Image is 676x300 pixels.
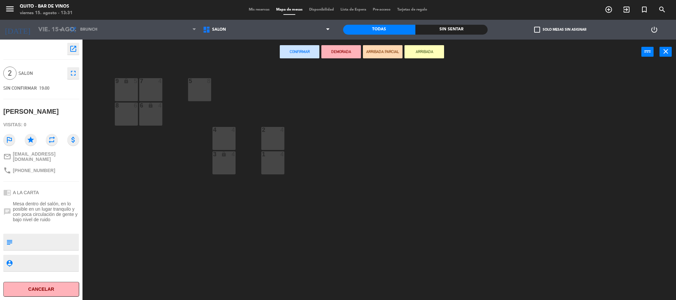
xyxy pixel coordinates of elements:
span: 19:00 [39,85,49,91]
span: [PHONE_NUMBER] [13,168,55,173]
div: 8 [115,103,116,108]
div: 4 [280,127,284,133]
button: fullscreen [67,67,79,79]
div: Todas [343,25,415,35]
i: search [658,6,666,14]
span: Mapa de mesas [273,8,306,12]
button: ARRIBADA PARCIAL [363,45,402,58]
i: chat [3,208,11,216]
div: 6 [134,103,138,108]
i: lock [123,78,129,84]
span: SIN CONFIRMAR [3,85,37,91]
i: outlined_flag [3,134,15,146]
button: power_input [641,47,654,57]
div: 4 [158,103,162,108]
i: repeat [46,134,58,146]
div: 8 [207,78,211,84]
div: 4 [213,127,213,133]
i: power_settings_new [650,26,658,34]
i: power_input [644,47,652,55]
i: mail_outline [3,153,11,161]
i: menu [5,4,15,14]
span: SALON [212,27,226,32]
a: mail_outline[EMAIL_ADDRESS][DOMAIN_NAME] [3,151,79,162]
span: [EMAIL_ADDRESS][DOMAIN_NAME] [13,151,79,162]
div: 3 [213,151,213,157]
div: 9 [115,78,116,84]
span: Disponibilidad [306,8,337,12]
button: Confirmar [280,45,319,58]
i: star [25,134,37,146]
i: fullscreen [69,69,77,77]
i: open_in_new [69,45,77,53]
button: close [660,47,672,57]
i: lock [148,103,153,108]
div: 4 [232,151,236,157]
i: arrow_drop_down [56,26,64,34]
div: 4 [280,151,284,157]
i: exit_to_app [623,6,630,14]
i: person_pin [6,259,13,267]
span: Mesa dentro del salón, en lo posible en un lugar tranquilo y con poca circulación de gente y bajo... [13,201,79,222]
i: subject [6,238,13,246]
label: Solo mesas sin asignar [534,27,586,33]
div: 4 [232,127,236,133]
span: SALON [18,70,64,77]
span: Mis reservas [245,8,273,12]
i: chrome_reader_mode [3,189,11,196]
span: check_box_outline_blank [534,27,540,33]
span: A LA CARTA [13,190,39,195]
button: ARRIBADA [404,45,444,58]
span: 2 [3,67,16,80]
i: phone [3,166,11,174]
button: menu [5,4,15,16]
span: Tarjetas de regalo [394,8,431,12]
i: add_circle_outline [605,6,613,14]
div: [PERSON_NAME] [3,106,59,117]
i: turned_in_not [640,6,648,14]
div: Quito - Bar de Vinos [20,3,73,10]
div: Visitas: 0 [3,119,79,131]
div: Sin sentar [415,25,488,35]
div: 5 [134,78,138,84]
i: close [662,47,670,55]
i: lock [221,151,227,157]
button: Cancelar [3,282,79,297]
span: Lista de Espera [337,8,370,12]
button: open_in_new [67,43,79,55]
i: attach_money [67,134,79,146]
span: Pre-acceso [370,8,394,12]
div: viernes 15. agosto - 13:31 [20,10,73,16]
div: 4 [158,78,162,84]
span: Brunch [80,27,97,32]
button: DEMORADA [321,45,361,58]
